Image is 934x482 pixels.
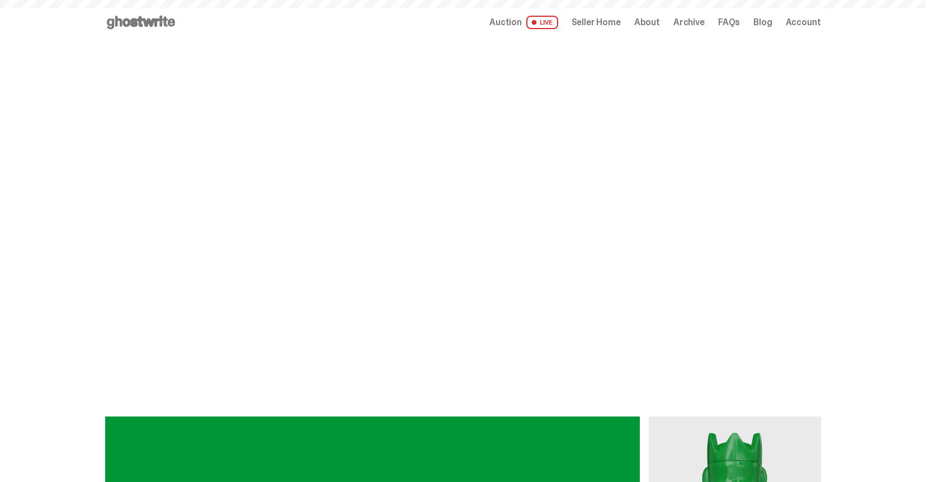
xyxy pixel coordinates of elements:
[489,16,558,29] a: Auction LIVE
[489,18,522,27] span: Auction
[718,18,740,27] a: FAQs
[753,18,772,27] a: Blog
[786,18,821,27] a: Account
[673,18,705,27] a: Archive
[634,18,660,27] a: About
[526,16,558,29] span: LIVE
[572,18,621,27] a: Seller Home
